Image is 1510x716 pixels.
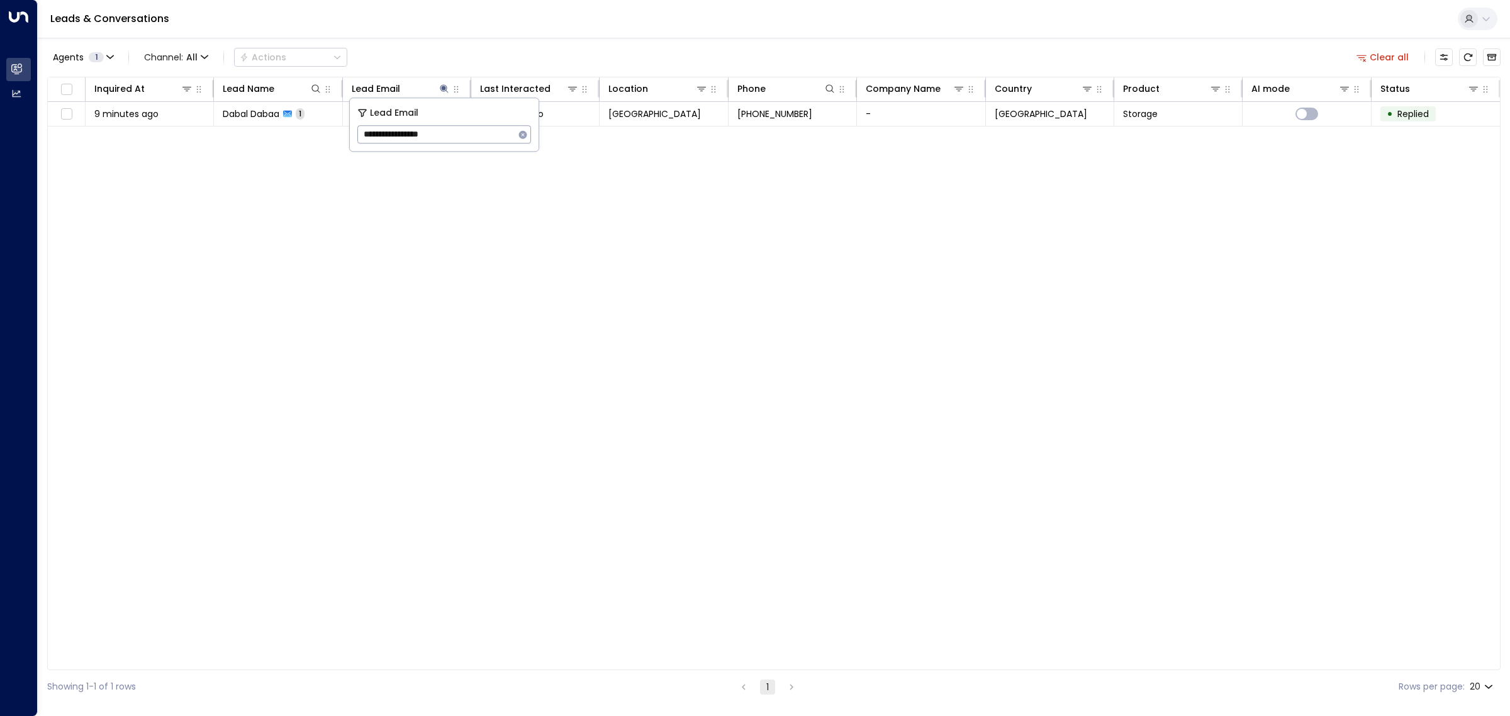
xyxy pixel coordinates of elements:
span: Toggle select all [59,82,74,98]
span: Space Station Isleworth [608,108,701,120]
div: Status [1380,81,1410,96]
div: Country [995,81,1093,96]
span: Channel: [139,48,213,66]
div: Product [1123,81,1222,96]
label: Rows per page: [1399,680,1465,693]
div: Country [995,81,1032,96]
div: Company Name [866,81,965,96]
div: Last Interacted [480,81,551,96]
div: Phone [737,81,836,96]
div: Lead Name [223,81,274,96]
div: AI mode [1251,81,1350,96]
span: 1 [296,108,305,119]
div: Company Name [866,81,941,96]
div: • [1387,103,1393,125]
div: Lead Name [223,81,322,96]
div: AI mode [1251,81,1290,96]
span: Refresh [1459,48,1477,66]
button: page 1 [760,680,775,695]
span: All [186,52,198,62]
div: Inquired At [94,81,145,96]
button: Channel:All [139,48,213,66]
div: Showing 1-1 of 1 rows [47,680,136,693]
button: Agents1 [47,48,118,66]
div: Button group with a nested menu [234,48,347,67]
span: 9 minutes ago [94,108,159,120]
a: Leads & Conversations [50,11,169,26]
div: Last Interacted [480,81,579,96]
div: Lead Email [352,81,450,96]
button: Customize [1435,48,1453,66]
button: Archived Leads [1483,48,1501,66]
span: United Kingdom [995,108,1087,120]
span: +447724499733 [737,108,812,120]
span: Agents [53,53,84,62]
span: Toggle select row [59,106,74,122]
div: Actions [240,52,286,63]
span: Replied [1397,108,1429,120]
div: Inquired At [94,81,193,96]
span: 1 [89,52,104,62]
button: Actions [234,48,347,67]
div: 20 [1470,678,1496,696]
span: Lead Email [370,106,418,120]
span: Storage [1123,108,1158,120]
nav: pagination navigation [735,679,800,695]
div: Status [1380,81,1480,96]
td: - [857,102,985,126]
div: Product [1123,81,1160,96]
span: Dabal Dabaa [223,108,279,120]
button: Clear all [1351,48,1414,66]
div: Location [608,81,707,96]
div: Lead Email [352,81,400,96]
div: Location [608,81,648,96]
div: Phone [737,81,766,96]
